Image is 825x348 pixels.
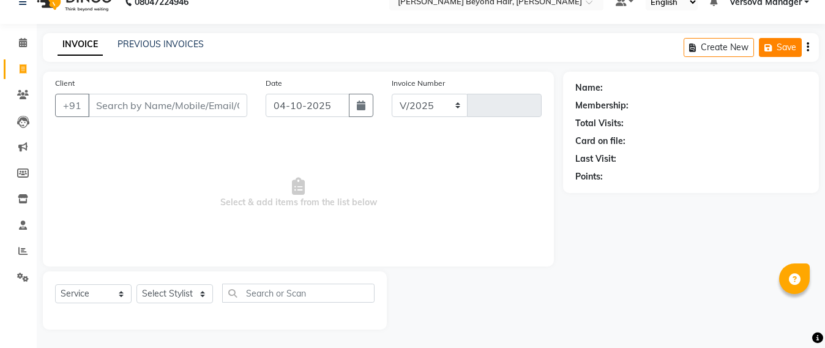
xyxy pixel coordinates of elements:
button: Create New [684,38,754,57]
div: Card on file: [575,135,625,148]
div: Membership: [575,99,629,112]
button: +91 [55,94,89,117]
label: Invoice Number [392,78,445,89]
label: Client [55,78,75,89]
div: Name: [575,81,603,94]
span: Select & add items from the list below [55,132,542,254]
div: Points: [575,170,603,183]
button: Save [759,38,802,57]
input: Search or Scan [222,284,375,303]
label: Date [266,78,282,89]
div: Total Visits: [575,117,624,130]
div: Last Visit: [575,153,616,165]
a: PREVIOUS INVOICES [118,39,204,50]
a: INVOICE [58,34,103,56]
input: Search by Name/Mobile/Email/Code [88,94,247,117]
